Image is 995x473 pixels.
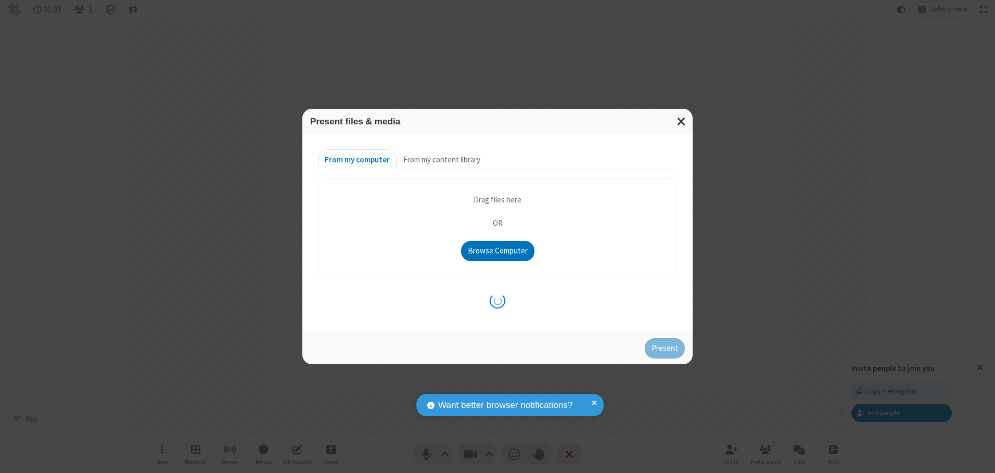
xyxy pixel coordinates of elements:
button: Present [645,338,685,359]
span: Want better browser notifications? [438,399,572,412]
button: Browse Computer [461,241,534,262]
h3: Present files & media [310,117,685,126]
div: Upload Background [318,178,677,278]
button: Close modal [671,109,693,134]
button: From my computer [318,149,397,170]
button: From my content library [397,149,487,170]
